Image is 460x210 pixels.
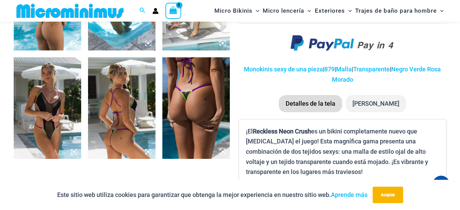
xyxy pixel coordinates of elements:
[14,57,81,159] img: Reckless Neon Crush Black Neon 879 One Piece
[373,187,403,203] button: Aceptar
[353,66,390,73] a: Transparente
[331,191,368,198] a: Aprende más
[14,3,126,19] img: MM SHOP LOGO PLANO
[313,2,353,20] a: ExterioresMenu ToggleAlternar menú
[345,2,352,20] span: Alternar menú
[252,2,259,20] span: Alternar menú
[315,7,345,14] font: Exteriores
[139,7,146,15] a: Enlace del icono de búsqueda
[214,7,252,14] font: Micro Bikinis
[57,190,368,200] p: Este sitio web utiliza cookies para garantizar que obtenga la mejor experiencia en nuestro sitio ...
[437,2,444,20] span: Alternar menú
[324,66,335,73] a: 879
[213,2,261,20] a: Micro BikinisMenu ToggleAlternar menú
[246,126,439,177] p: ¡El es un bikini completamente nuevo que [MEDICAL_DATA] el juego! Esta magnífica gama presenta un...
[263,7,304,14] font: Micro lencería
[353,2,445,20] a: Trajes de baño para hombreMenu ToggleAlternar menú
[427,66,441,73] a: Rosa
[88,57,156,159] img: Reckless Neon Crush Black Neon 879 One Piece
[261,2,313,20] a: Micro lenceríaMenu ToggleAlternar menú
[165,3,181,19] a: Ver carrito de compras, vacío
[152,8,159,14] a: Enlace del icono de la cuenta
[355,7,437,14] font: Trajes de baño para hombre
[279,95,342,112] li: Detalles de la tela
[162,57,230,159] img: Reckless Neon Crush Black Neon 879 One Piece
[212,1,446,21] nav: Navegación del sitio
[409,66,426,73] a: Verde
[253,128,311,135] b: Reckless Neon Crush
[332,76,353,83] a: Morado
[346,95,406,112] li: [PERSON_NAME]
[336,66,352,73] a: Malla
[239,64,446,84] p: | | | |
[244,66,323,73] a: Monokinis sexy de una pieza
[391,66,408,73] a: Negro
[304,2,311,20] span: Alternar menú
